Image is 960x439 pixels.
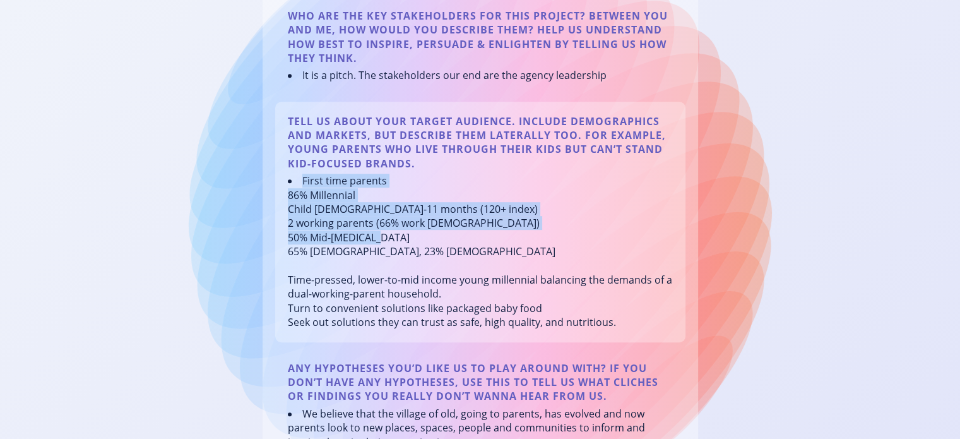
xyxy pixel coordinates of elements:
[288,9,673,66] p: Who are the key stakeholders for this project? Between you and me, how would you describe them? H...
[288,114,673,171] p: Tell us about your target audience. Include demographics and markets, but describe them laterally...
[288,68,607,82] li: It is a pitch. The stakeholders our end are the agency leadership
[288,174,673,329] li: First time parents 86% Millennial Child [DEMOGRAPHIC_DATA]-11 months (120+ index) 2 working paren...
[288,361,673,404] p: Any hypotheses you’d like us to play around with? If you don’t have any hypotheses, use this to t...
